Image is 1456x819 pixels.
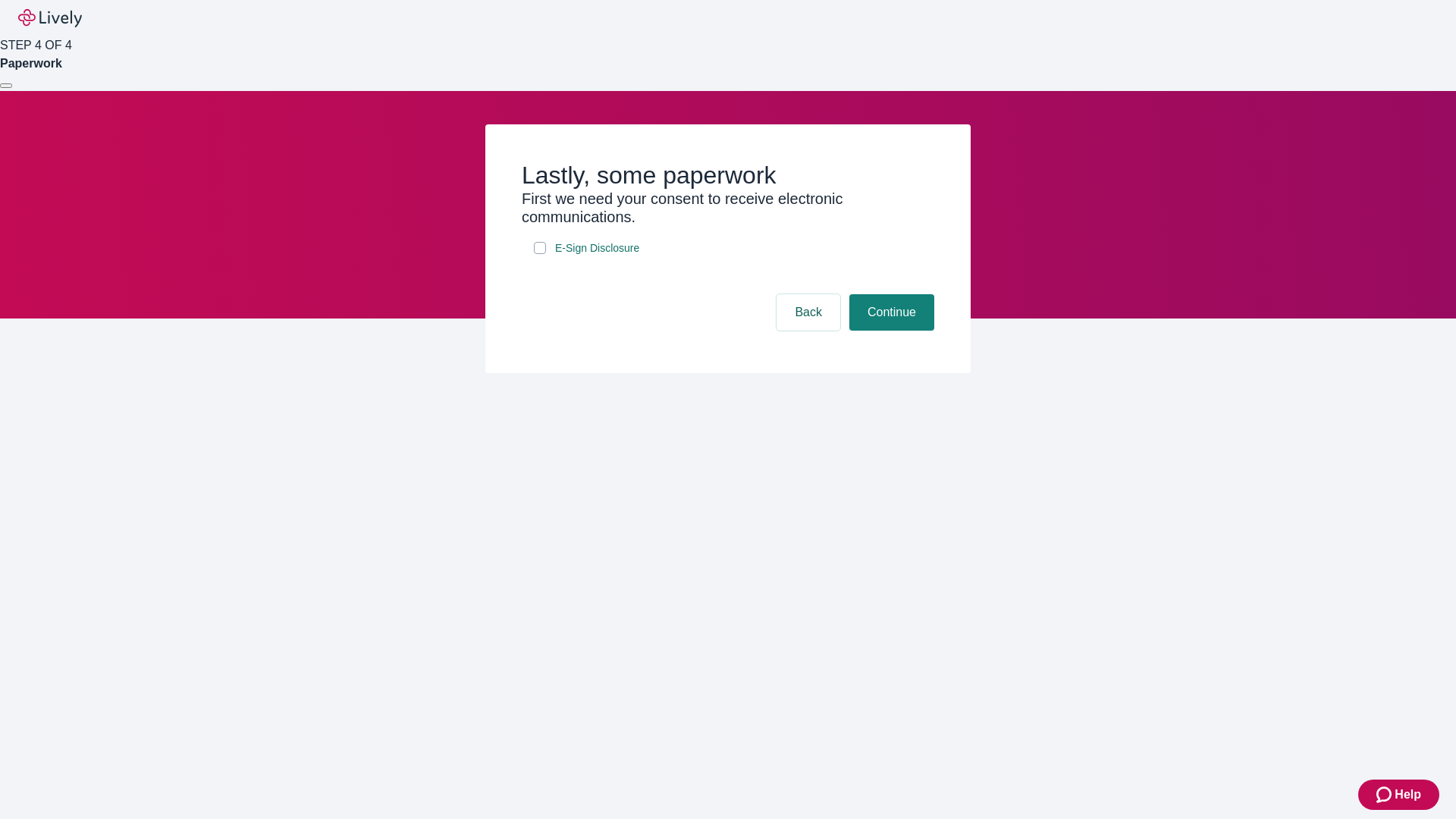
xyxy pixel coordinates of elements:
span: E-Sign Disclosure [555,240,639,256]
svg: Zendesk support icon [1376,786,1395,804]
a: e-sign disclosure document [552,239,642,258]
h2: Lastly, some paperwork [522,161,934,190]
h3: First we need your consent to receive electronic communications. [522,190,934,226]
button: Continue [849,294,934,331]
button: Zendesk support iconHelp [1358,780,1439,810]
img: Lively [18,9,82,27]
button: Back [777,294,840,331]
span: Help [1395,786,1421,804]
